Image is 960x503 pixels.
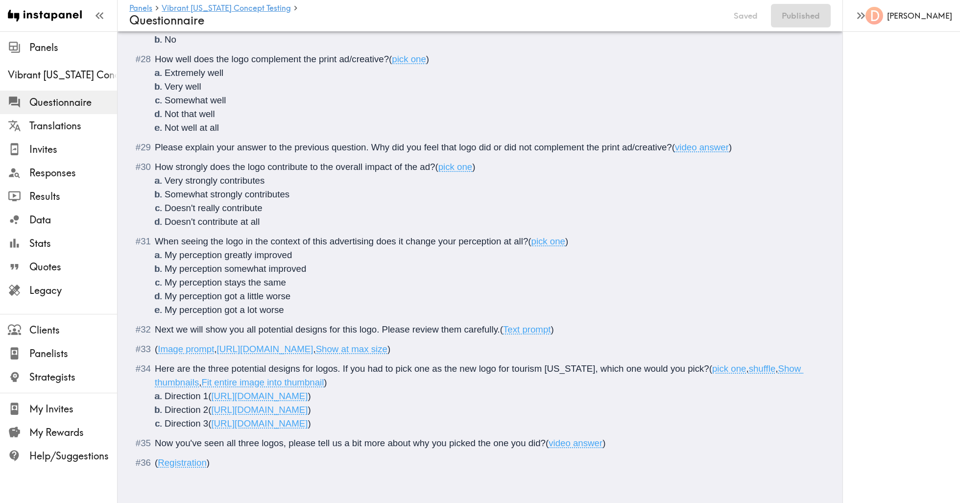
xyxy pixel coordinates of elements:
span: D [870,7,880,24]
span: No [165,34,176,45]
span: ) [602,438,605,448]
span: video answer [675,142,729,152]
a: Vibrant [US_STATE] Concept Testing [162,4,291,13]
span: Direction 3 [165,418,208,429]
span: ) [308,391,311,401]
span: How well does the logo complement the print ad/creative? [155,54,389,64]
span: My perception somewhat improved [165,263,306,274]
span: When seeing the logo in the context of this advertising does it change your perception at all? [155,236,528,246]
span: Translations [29,119,117,133]
span: Somewhat well [165,95,226,105]
span: ( [435,162,438,172]
span: ( [500,324,503,335]
span: Data [29,213,117,227]
span: pick one [438,162,473,172]
span: ( [155,457,158,468]
a: Panels [129,4,152,13]
span: Here are the three potential designs for logos. If you had to pick one as the new logo for touris... [155,363,709,374]
span: ) [565,236,568,246]
span: Doesn't really contribute [165,203,263,213]
span: Not well at all [165,122,219,133]
span: [URL][DOMAIN_NAME] [211,418,308,429]
span: [URL][DOMAIN_NAME] [217,344,313,354]
span: Clients [29,323,117,337]
span: ) [472,162,475,172]
span: ( [208,405,211,415]
span: [URL][DOMAIN_NAME] [211,391,308,401]
span: How strongly does the logo contribute to the overall impact of the ad? [155,162,435,172]
span: , [746,363,748,374]
span: Strategists [29,370,117,384]
span: ( [546,438,549,448]
span: ) [387,344,390,354]
span: Now you've seen all three logos, please tell us a bit more about why you picked the one you did? [155,438,546,448]
span: Not that well [165,109,215,119]
span: Doesn't contribute at all [165,216,260,227]
span: , [313,344,315,354]
span: video answer [549,438,602,448]
span: Questionnaire [29,96,117,109]
span: ( [389,54,392,64]
span: pick one [712,363,746,374]
span: Legacy [29,284,117,297]
span: Show at max size [316,344,387,354]
span: ( [155,344,158,354]
span: pick one [531,236,566,246]
span: ) [426,54,429,64]
span: Vibrant [US_STATE] Concept Testing [8,68,117,82]
span: , [775,363,778,374]
span: Quotes [29,260,117,274]
span: My Rewards [29,426,117,439]
span: Please explain your answer to the previous question. Why did you feel that logo did or did not co... [155,142,672,152]
span: Text prompt [503,324,551,335]
span: Responses [29,166,117,180]
h6: [PERSON_NAME] [887,10,952,21]
span: ) [551,324,553,335]
span: Next we will show you all potential designs for this logo. Please review them carefully. [155,324,500,335]
span: pick one [392,54,426,64]
span: Registration [158,457,207,468]
span: ( [208,418,211,429]
span: Fit entire image into thumbnail [201,377,324,387]
span: My perception stays the same [165,277,286,287]
span: Panelists [29,347,117,360]
span: Somewhat strongly contributes [165,189,289,199]
span: [URL][DOMAIN_NAME] [211,405,308,415]
span: ) [308,405,311,415]
span: My perception got a little worse [165,291,290,301]
span: ) [207,457,210,468]
span: , [199,377,201,387]
h4: Questionnaire [129,13,720,27]
span: Image prompt [158,344,214,354]
span: Very strongly contributes [165,175,264,186]
span: ( [709,363,712,374]
span: Extremely well [165,68,223,78]
span: ) [729,142,732,152]
span: ) [324,377,327,387]
span: shuffle [749,363,776,374]
span: Help/Suggestions [29,449,117,463]
div: Vibrant Arizona Concept Testing [8,68,117,82]
span: Results [29,190,117,203]
span: Stats [29,237,117,250]
span: Direction 2 [165,405,208,415]
span: My Invites [29,402,117,416]
span: Direction 1 [165,391,208,401]
span: ) [308,418,311,429]
span: , [214,344,216,354]
span: ( [208,391,211,401]
span: Very well [165,81,201,92]
span: My perception greatly improved [165,250,292,260]
span: Invites [29,143,117,156]
span: Panels [29,41,117,54]
span: My perception got a lot worse [165,305,284,315]
span: ( [672,142,675,152]
span: ( [528,236,531,246]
